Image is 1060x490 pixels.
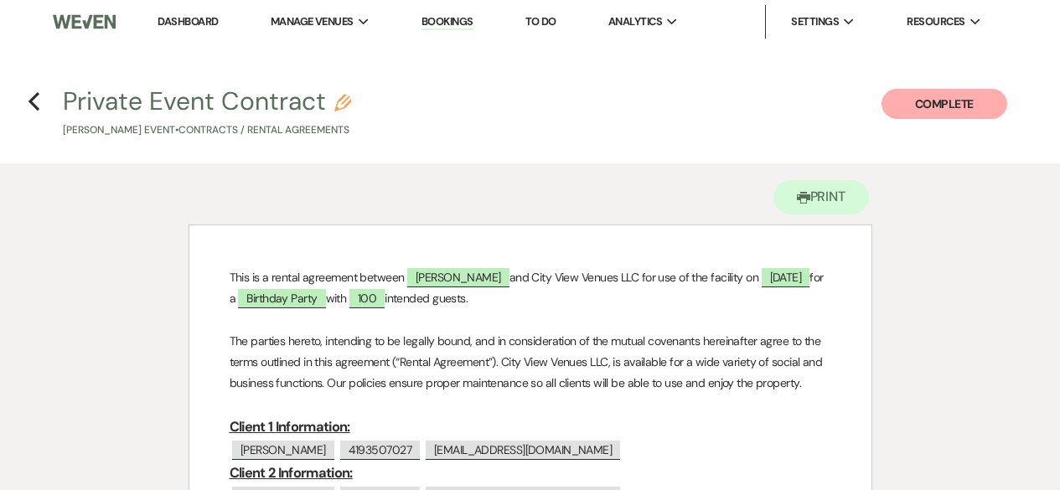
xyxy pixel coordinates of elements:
[158,14,218,28] a: Dashboard
[773,180,870,214] button: Print
[271,13,354,30] span: Manage Venues
[238,289,325,308] span: Birthday Party
[63,89,351,138] button: Private Event Contract[PERSON_NAME] Event•Contracts / Rental Agreements
[791,13,839,30] span: Settings
[882,89,1007,119] button: Complete
[525,14,556,28] a: To Do
[608,13,662,30] span: Analytics
[426,441,620,460] span: [EMAIL_ADDRESS][DOMAIN_NAME]
[63,122,351,138] p: [PERSON_NAME] Event • Contracts / Rental Agreements
[762,268,810,287] span: [DATE]
[230,267,831,309] p: This is a rental agreement between and City View Venues LLC for use of the facility on for a with...
[232,441,334,460] span: [PERSON_NAME]
[407,268,509,287] span: [PERSON_NAME]
[340,441,420,460] span: 4193507027
[349,289,385,308] span: 100
[230,331,831,395] p: The parties hereto, intending to be legally bound, and in consideration of the mutual covenants h...
[230,418,350,436] u: Client 1 Information:
[230,464,353,482] u: Client 2 Information:
[421,14,473,30] a: Bookings
[53,4,115,39] img: Weven Logo
[907,13,964,30] span: Resources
